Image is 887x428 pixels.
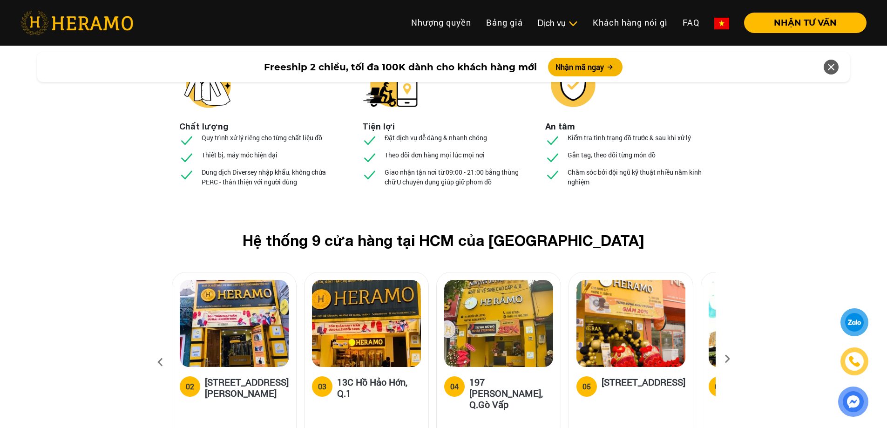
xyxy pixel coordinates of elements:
a: phone-icon [842,349,867,374]
p: Thiết bị, máy móc hiện đại [202,150,278,160]
p: Giao nhận tận nơi từ 09:00 - 21:00 bằng thùng chữ U chuyên dụng giúp giữ phom đồ [385,167,525,187]
div: 03 [318,381,326,392]
div: 04 [450,381,459,392]
img: checked.svg [179,167,194,182]
img: vn-flag.png [714,18,729,29]
img: checked.svg [179,150,194,165]
p: Kiểm tra tình trạng đồ trước & sau khi xử lý [568,133,691,143]
div: 06 [715,381,723,392]
img: checked.svg [362,167,377,182]
img: checked.svg [362,133,377,148]
p: Quy trình xử lý riêng cho từng chất liệu đồ [202,133,322,143]
a: Nhượng quyền [404,13,479,33]
p: Gắn tag, theo dõi từng món đồ [568,150,656,160]
img: checked.svg [179,133,194,148]
span: Freeship 2 chiều, tối đa 100K dành cho khách hàng mới [264,60,537,74]
li: An tâm [545,120,575,133]
img: heramo-logo.png [20,11,133,35]
img: phone-icon [848,355,861,368]
div: Dịch vụ [538,17,578,29]
h2: Hệ thống 9 cửa hàng tại HCM của [GEOGRAPHIC_DATA] [187,231,701,249]
div: 05 [582,381,591,392]
a: NHẬN TƯ VẤN [737,19,867,27]
h5: 13C Hồ Hảo Hớn, Q.1 [337,376,421,399]
p: Theo dõi đơn hàng mọi lúc mọi nơi [385,150,485,160]
img: heramo-13c-ho-hao-hon-quan-1 [312,280,421,367]
h5: [STREET_ADDRESS] [602,376,685,395]
img: heramo-179b-duong-3-thang-2-phuong-11-quan-10 [576,280,685,367]
img: checked.svg [545,150,560,165]
p: Đặt dịch vụ dễ dàng & nhanh chóng [385,133,487,143]
a: Khách hàng nói gì [585,13,675,33]
img: heramo-18a-71-nguyen-thi-minh-khai-quan-1 [180,280,289,367]
div: 02 [186,381,194,392]
img: checked.svg [545,167,560,182]
button: NHẬN TƯ VẤN [744,13,867,33]
img: subToggleIcon [568,19,578,28]
img: checked.svg [362,150,377,165]
img: heramo-314-le-van-viet-phuong-tang-nhon-phu-b-quan-9 [709,280,818,367]
h5: [STREET_ADDRESS][PERSON_NAME] [205,376,289,399]
li: Tiện lợi [362,120,395,133]
li: Chất lượng [179,120,229,133]
a: Bảng giá [479,13,530,33]
img: checked.svg [545,133,560,148]
a: FAQ [675,13,707,33]
img: heramo-197-nguyen-van-luong [444,280,553,367]
h5: 197 [PERSON_NAME], Q.Gò Vấp [469,376,553,410]
button: Nhận mã ngay [548,58,623,76]
p: Dung dịch Diversey nhập khẩu, không chứa PERC - thân thiện với người dùng [202,167,342,187]
p: Chăm sóc bởi đội ngũ kỹ thuật nhiều năm kinh nghiệm [568,167,708,187]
